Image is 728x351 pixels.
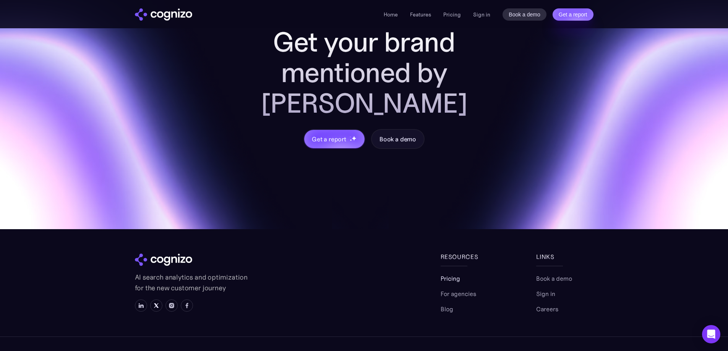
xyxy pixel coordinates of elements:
[384,11,398,18] a: Home
[135,254,192,266] img: cognizo logo
[441,274,460,283] a: Pricing
[410,11,431,18] a: Features
[553,8,593,21] a: Get a report
[135,8,192,21] a: home
[138,302,144,309] img: LinkedIn icon
[441,289,476,298] a: For agencies
[352,136,357,141] img: star
[135,8,192,21] img: cognizo logo
[135,272,250,293] p: AI search analytics and optimization for the new customer journey
[242,27,486,118] h2: Get your brand mentioned by [PERSON_NAME]
[536,274,572,283] a: Book a demo
[371,129,425,149] a: Book a demo
[379,134,416,144] div: Book a demo
[473,10,490,19] a: Sign in
[350,136,351,137] img: star
[536,304,558,314] a: Careers
[441,304,453,314] a: Blog
[443,11,461,18] a: Pricing
[503,8,546,21] a: Book a demo
[350,139,352,142] img: star
[536,289,555,298] a: Sign in
[441,252,498,261] div: Resources
[536,252,593,261] div: links
[702,325,720,343] div: Open Intercom Messenger
[153,302,159,309] img: X icon
[312,134,346,144] div: Get a report
[303,129,365,149] a: Get a reportstarstarstar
